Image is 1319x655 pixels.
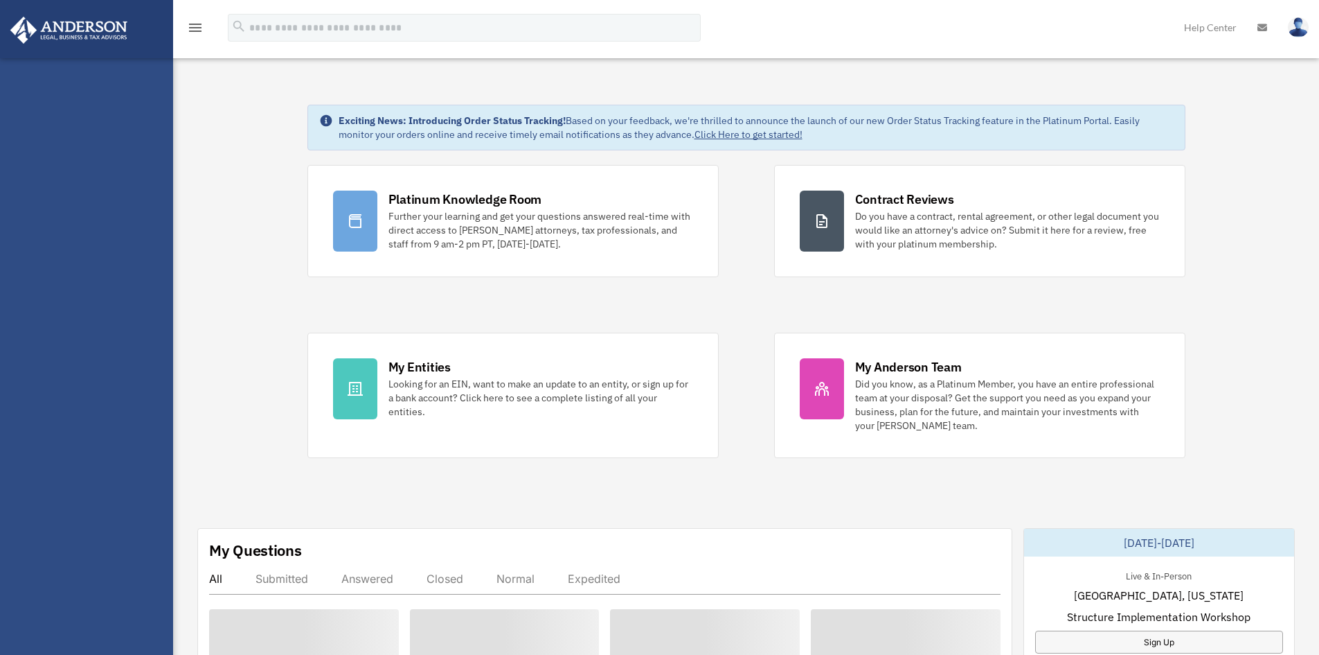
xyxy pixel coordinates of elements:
div: Expedited [568,572,620,586]
div: Further your learning and get your questions answered real-time with direct access to [PERSON_NAM... [388,209,693,251]
div: Platinum Knowledge Room [388,191,542,208]
a: Sign Up [1035,631,1283,654]
div: [DATE]-[DATE] [1024,529,1294,557]
div: My Entities [388,358,451,376]
img: Anderson Advisors Platinum Portal [6,17,132,44]
div: Normal [496,572,535,586]
a: My Entities Looking for an EIN, want to make an update to an entity, or sign up for a bank accoun... [307,333,719,458]
span: [GEOGRAPHIC_DATA], [US_STATE] [1074,587,1244,604]
a: Platinum Knowledge Room Further your learning and get your questions answered real-time with dire... [307,165,719,277]
span: Structure Implementation Workshop [1067,609,1250,625]
img: User Pic [1288,17,1309,37]
a: menu [187,24,204,36]
div: My Anderson Team [855,358,962,376]
div: Closed [427,572,463,586]
div: Submitted [255,572,308,586]
div: Answered [341,572,393,586]
a: Click Here to get started! [694,128,802,141]
i: menu [187,19,204,36]
div: Did you know, as a Platinum Member, you have an entire professional team at your disposal? Get th... [855,377,1160,433]
div: My Questions [209,540,302,561]
div: Based on your feedback, we're thrilled to announce the launch of our new Order Status Tracking fe... [339,114,1174,141]
a: Contract Reviews Do you have a contract, rental agreement, or other legal document you would like... [774,165,1185,277]
i: search [231,19,246,34]
strong: Exciting News: Introducing Order Status Tracking! [339,114,566,127]
div: All [209,572,222,586]
div: Do you have a contract, rental agreement, or other legal document you would like an attorney's ad... [855,209,1160,251]
div: Contract Reviews [855,191,954,208]
div: Live & In-Person [1115,568,1203,582]
a: My Anderson Team Did you know, as a Platinum Member, you have an entire professional team at your... [774,333,1185,458]
div: Looking for an EIN, want to make an update to an entity, or sign up for a bank account? Click her... [388,377,693,419]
